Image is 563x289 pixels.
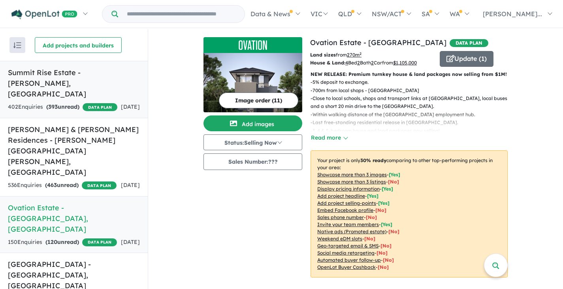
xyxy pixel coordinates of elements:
[8,202,140,234] h5: Ovation Estate - [GEOGRAPHIC_DATA] , [GEOGRAPHIC_DATA]
[121,103,140,110] span: [DATE]
[35,37,122,53] button: Add projects and builders
[381,221,392,227] span: [ Yes ]
[121,238,140,246] span: [DATE]
[357,60,360,66] u: 2
[317,221,379,227] u: Invite your team members
[377,250,388,256] span: [No]
[371,60,374,66] u: 2
[317,229,386,234] u: Native ads (Promoted estate)
[317,186,380,192] u: Display pricing information
[317,200,376,206] u: Add project selling-points
[8,67,140,99] h5: Summit Rise Estate - [PERSON_NAME] , [GEOGRAPHIC_DATA]
[121,181,140,189] span: [DATE]
[203,134,302,150] button: Status:Selling Now
[378,264,389,270] span: [No]
[13,42,21,48] img: sort.svg
[360,157,386,163] b: 30 % ready
[367,193,378,199] span: [ Yes ]
[483,10,542,18] span: [PERSON_NAME]...
[388,229,399,234] span: [No]
[8,102,117,112] div: 402 Enquir ies
[11,9,77,19] img: Openlot PRO Logo White
[82,181,117,189] span: DATA PLAN
[382,186,393,192] span: [ Yes ]
[389,172,400,178] span: [ Yes ]
[83,103,117,111] span: DATA PLAN
[317,243,378,249] u: Geo-targeted email & SMS
[203,115,302,131] button: Add images
[310,59,434,67] p: Bed Bath Car from
[47,181,57,189] span: 463
[380,243,392,249] span: [No]
[207,40,299,50] img: Ovation Estate - Leppington Logo
[310,38,446,47] a: Ovation Estate - [GEOGRAPHIC_DATA]
[366,214,377,220] span: [ No ]
[383,257,394,263] span: [No]
[450,39,488,47] span: DATA PLAN
[317,214,364,220] u: Sales phone number
[393,60,417,66] u: $ 1,105,000
[8,181,117,190] div: 536 Enquir ies
[47,238,57,246] span: 120
[345,60,348,66] u: 4
[317,257,381,263] u: Automated buyer follow-up
[317,207,373,213] u: Embed Facebook profile
[46,103,79,110] strong: ( unread)
[440,51,493,67] button: Update (1)
[311,94,514,111] p: - Close to local schools, shops and transport links at [GEOGRAPHIC_DATA], local buses and a short...
[311,111,514,119] p: - Within walking distance of the [GEOGRAPHIC_DATA] employment hub.
[203,153,302,170] button: Sales Number:???
[120,6,243,23] input: Try estate name, suburb, builder or developer
[8,124,140,178] h5: [PERSON_NAME] & [PERSON_NAME] Residences - [PERSON_NAME][GEOGRAPHIC_DATA][PERSON_NAME] , [GEOGRAP...
[310,60,345,66] b: House & Land:
[203,37,302,112] a: Ovation Estate - Leppington LogoOvation Estate - Leppington
[311,150,508,278] p: Your project is only comparing to other top-performing projects in your area: - - - - - - - - - -...
[311,70,508,78] p: NEW RELEASE: Premium turnkey house & land packages now selling from $1M!
[82,238,117,246] span: DATA PLAN
[317,179,386,185] u: Showcase more than 3 listings
[317,193,365,199] u: Add project headline
[310,52,336,58] b: Land sizes
[317,172,387,178] u: Showcase more than 3 images
[311,127,514,135] p: - 3, 4 & 5-bedroom house and land packages now selling!
[8,238,117,247] div: 150 Enquir ies
[311,78,514,86] p: - 5% deposit to exchange.
[364,236,375,242] span: [No]
[45,238,79,246] strong: ( unread)
[317,250,375,256] u: Social media retargeting
[219,93,298,108] button: Image order (11)
[317,236,362,242] u: Weekend eDM slots
[317,264,376,270] u: OpenLot Buyer Cashback
[311,133,348,142] button: Read more
[347,52,362,58] u: 270 m
[311,87,514,94] p: - 700m from local shops - [GEOGRAPHIC_DATA]
[311,119,514,127] p: - Last free-standing residential release in [GEOGRAPHIC_DATA].
[378,200,390,206] span: [ Yes ]
[388,179,399,185] span: [ No ]
[375,207,386,213] span: [ No ]
[203,53,302,112] img: Ovation Estate - Leppington
[45,181,79,189] strong: ( unread)
[48,103,58,110] span: 393
[310,51,434,59] p: from
[360,51,362,56] sup: 2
